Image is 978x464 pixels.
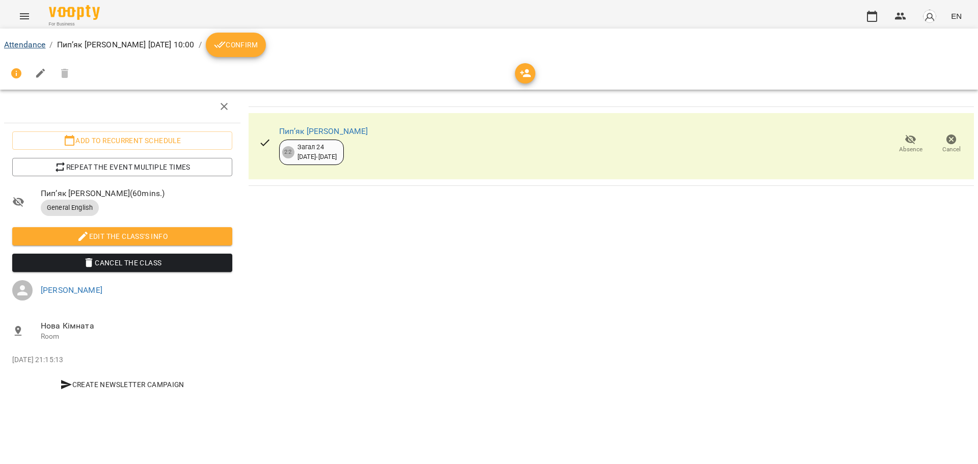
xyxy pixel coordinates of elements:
img: Voopty Logo [49,5,100,20]
a: Пип’як [PERSON_NAME] [279,126,368,136]
img: avatar_s.png [922,9,937,23]
button: Edit the class's Info [12,227,232,245]
span: Repeat the event multiple times [20,161,224,173]
button: Cancel the class [12,254,232,272]
p: Room [41,332,232,342]
li: / [199,39,202,51]
button: Create Newsletter Campaign [12,375,232,394]
span: EN [951,11,962,21]
div: 22 [282,146,294,158]
button: Confirm [206,33,266,57]
span: Cancel [942,145,961,154]
span: Пип’як [PERSON_NAME] ( 60 mins. ) [41,187,232,200]
a: Attendance [4,40,45,49]
button: Menu [12,4,37,29]
p: Пип’як [PERSON_NAME] [DATE] 10:00 [57,39,195,51]
li: / [49,39,52,51]
span: Edit the class's Info [20,230,224,242]
span: Create Newsletter Campaign [16,378,228,391]
span: Add to recurrent schedule [20,134,224,147]
div: Загал 24 [DATE] - [DATE] [297,143,337,161]
span: Cancel the class [20,257,224,269]
a: [PERSON_NAME] [41,285,102,295]
p: [DATE] 21:15:13 [12,355,232,365]
span: Нова Кімната [41,320,232,332]
nav: breadcrumb [4,33,974,57]
button: Repeat the event multiple times [12,158,232,176]
span: Confirm [214,39,258,51]
button: Cancel [931,130,972,158]
button: Absence [890,130,931,158]
span: General English [41,203,99,212]
button: Add to recurrent schedule [12,131,232,150]
span: Absence [899,145,922,154]
span: For Business [49,21,100,28]
button: EN [947,7,966,25]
